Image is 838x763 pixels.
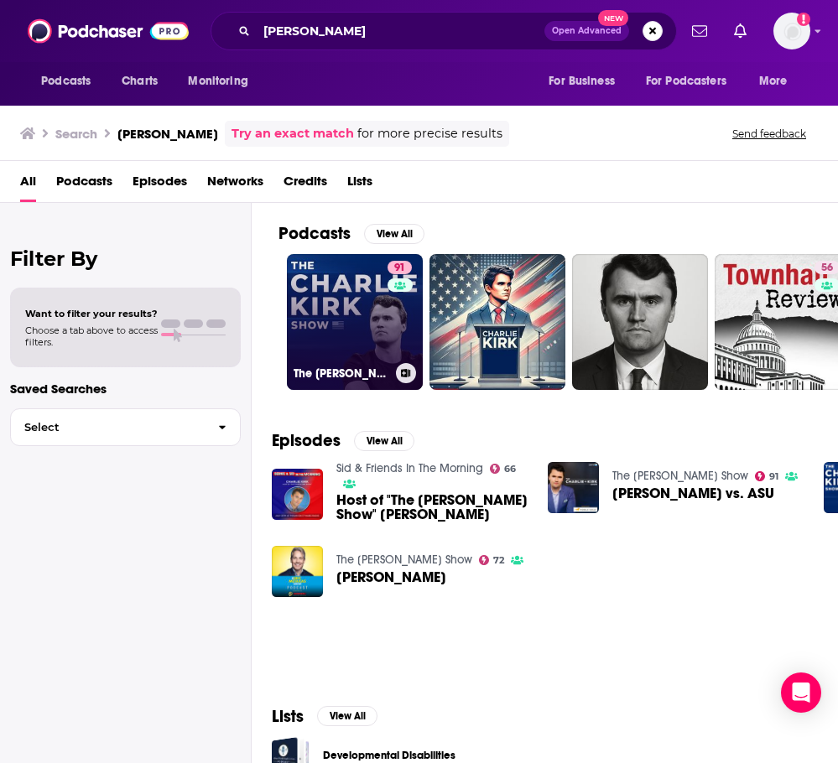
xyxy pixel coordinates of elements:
a: 91The [PERSON_NAME] Show [287,254,423,390]
img: Host of "The Charlie Kirk Show" Charlie Kirk [272,469,323,520]
span: For Podcasters [646,70,726,93]
button: open menu [176,65,269,97]
a: ListsView All [272,706,377,727]
span: For Business [549,70,615,93]
button: Show profile menu [773,13,810,49]
a: All [20,168,36,202]
a: Show notifications dropdown [685,17,714,45]
h3: Search [55,126,97,142]
a: Sid & Friends In The Morning [336,461,483,475]
a: Credits [284,168,327,202]
a: Charts [111,65,168,97]
span: [PERSON_NAME] [336,570,446,584]
a: The Eric Metaxas Show [336,553,472,567]
span: Charts [122,70,158,93]
a: Podcasts [56,168,112,202]
span: Logged in as LoriBecker [773,13,810,49]
span: More [759,70,788,93]
button: open menu [747,65,809,97]
span: New [598,10,628,26]
span: for more precise results [357,124,502,143]
a: The Charlie Kirk Show [612,469,748,483]
h2: Podcasts [278,223,351,244]
button: open menu [635,65,751,97]
a: Episodes [133,168,187,202]
img: User Profile [773,13,810,49]
span: Want to filter your results? [25,308,158,319]
a: 91 [755,471,779,481]
img: Podchaser - Follow, Share and Rate Podcasts [28,15,189,47]
a: Try an exact match [232,124,354,143]
h2: Episodes [272,430,341,451]
a: 66 [490,464,517,474]
span: Podcasts [41,70,91,93]
a: Charlie Kirk vs. ASU [612,486,774,501]
img: Charlie Kirk vs. ASU [548,462,599,513]
a: PodcastsView All [278,223,424,244]
svg: Add a profile image [797,13,810,26]
button: View All [354,431,414,451]
button: open menu [29,65,112,97]
div: Search podcasts, credits, & more... [211,12,677,50]
div: Open Intercom Messenger [781,672,821,713]
span: 91 [394,260,405,277]
a: Show notifications dropdown [727,17,753,45]
h2: Lists [272,706,304,727]
button: Open AdvancedNew [544,21,629,41]
span: 66 [504,465,516,473]
a: 91 [388,261,412,274]
a: Host of "The Charlie Kirk Show" Charlie Kirk [336,493,528,522]
h3: The [PERSON_NAME] Show [294,366,389,381]
img: Charlie Kirk [272,546,323,597]
button: Select [10,408,241,446]
input: Search podcasts, credits, & more... [257,18,544,44]
a: 72 [479,555,505,565]
h3: [PERSON_NAME] [117,126,218,142]
span: Monitoring [188,70,247,93]
span: 91 [769,473,778,480]
button: Send feedback [727,127,811,141]
a: Networks [207,168,263,202]
span: Choose a tab above to access filters. [25,324,158,348]
a: Lists [347,168,372,202]
span: 72 [493,557,504,564]
a: EpisodesView All [272,430,414,451]
span: Host of "The [PERSON_NAME] Show" [PERSON_NAME] [336,493,528,522]
button: View All [364,224,424,244]
p: Saved Searches [10,381,241,397]
span: Open Advanced [552,27,622,35]
button: View All [317,706,377,726]
button: open menu [537,65,636,97]
span: 56 [821,260,833,277]
span: Select [11,422,205,433]
span: [PERSON_NAME] vs. ASU [612,486,774,501]
h2: Filter By [10,247,241,271]
a: Charlie Kirk [336,570,446,584]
